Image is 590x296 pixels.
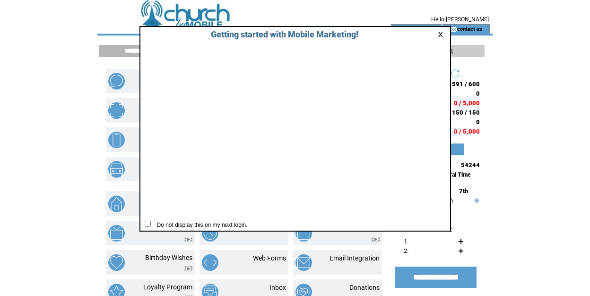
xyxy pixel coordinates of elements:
span: Do not display this on my next login. [152,222,248,228]
img: video.png [372,237,380,242]
img: email-integration.png [295,254,312,271]
img: video.png [184,266,192,271]
a: Donations [349,284,380,291]
img: mobile-websites.png [108,132,125,148]
span: 7th [459,188,468,195]
img: account_icon.gif [406,26,413,33]
img: mobile-coupons.png [108,102,125,119]
span: 591 / 600 [452,81,480,88]
img: help.gif [472,198,479,203]
span: 150 / 150 [452,109,480,116]
img: web-forms.png [202,254,218,271]
img: birthday-wishes.png [108,254,125,271]
a: contact us [457,26,482,32]
span: 1. [404,238,408,245]
span: 0 [476,90,480,97]
img: contact_us_icon.gif [450,26,457,33]
span: 0 / 5,000 [454,99,480,107]
a: Birthday Wishes [145,254,192,261]
img: property-listing.png [108,196,125,212]
span: 54244 [461,161,480,169]
span: 0 / 5,000 [454,128,480,135]
span: 0 [476,118,480,126]
img: text-to-screen.png [108,225,125,242]
span: 2. [404,247,408,254]
img: vehicle-listing.png [108,161,125,178]
span: Hello [PERSON_NAME] [431,16,489,23]
a: Inbox [269,284,286,291]
a: Email Integration [330,254,380,262]
span: Central Time [437,171,471,178]
a: Loyalty Program [143,283,192,291]
span: Getting started with Mobile Marketing! [201,29,358,39]
img: video.png [184,237,192,242]
img: text-blast.png [108,73,125,90]
a: Web Forms [253,254,286,262]
img: text-to-win.png [295,225,312,242]
img: scheduled-tasks.png [202,225,218,242]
